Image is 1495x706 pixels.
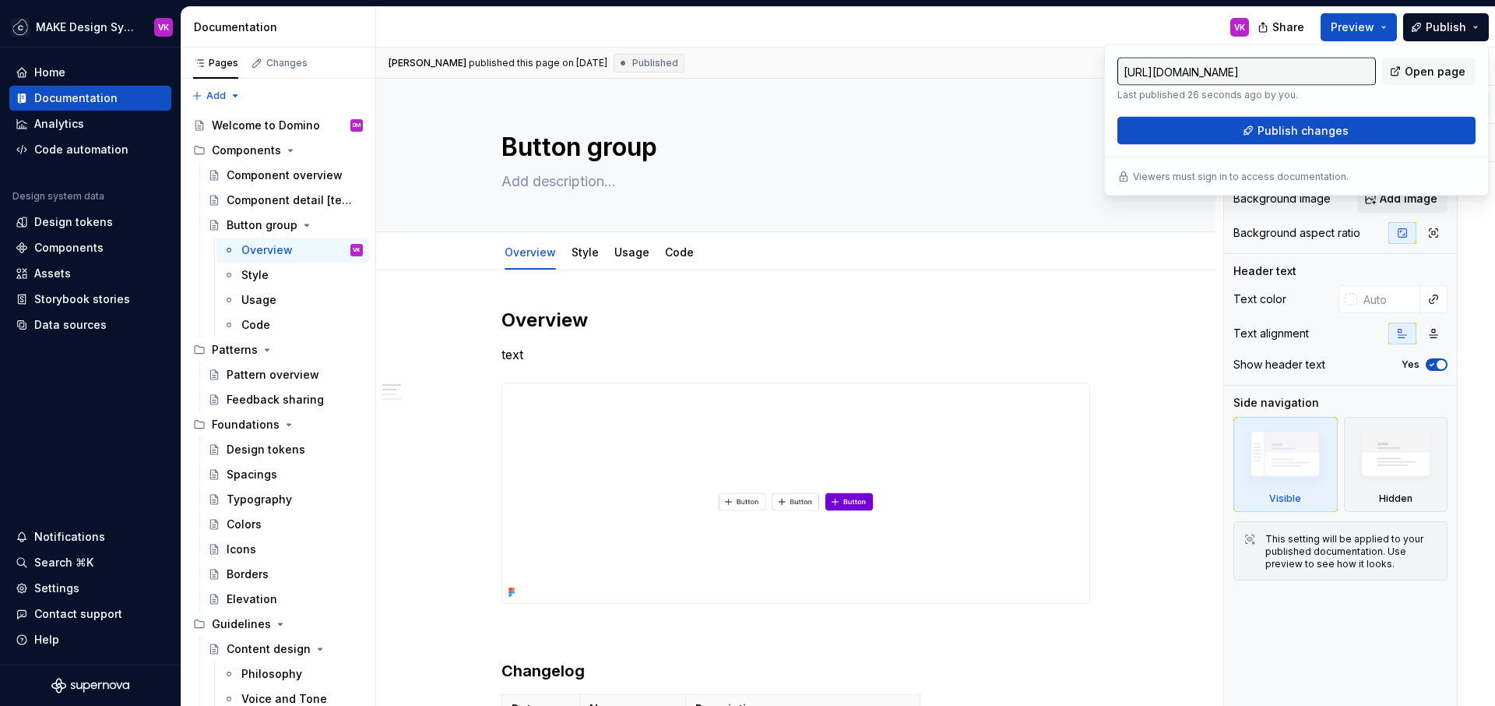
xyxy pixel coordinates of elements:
div: Components [187,138,369,163]
div: Documentation [34,90,118,106]
div: Hidden [1344,417,1448,512]
p: text [501,345,1090,364]
div: Changes [266,57,308,69]
span: Published [632,57,678,69]
a: Colors [202,512,369,537]
a: Spacings [202,462,369,487]
div: Settings [34,581,79,596]
a: Pattern overview [202,362,369,387]
a: Components [9,235,171,260]
div: Borders [227,567,269,582]
div: Text color [1233,291,1286,307]
div: Foundations [187,412,369,437]
div: VK [1234,21,1245,34]
img: f5634f2a-3c0d-4c0b-9dc3-3862a3e014c7.png [11,18,30,37]
div: Usage [241,292,276,308]
a: OverviewVK [216,238,369,263]
button: Add [187,85,245,107]
span: Publish changes [1258,123,1349,139]
a: Button group [202,213,369,238]
div: Philosophy [241,666,302,682]
button: Preview [1321,13,1397,41]
div: Contact support [34,606,122,622]
a: Data sources [9,312,171,337]
div: Storybook stories [34,291,130,307]
div: Visible [1233,417,1338,512]
div: Header text [1233,263,1296,279]
button: Publish [1403,13,1489,41]
a: Settings [9,576,171,601]
a: Home [9,60,171,85]
a: Content design [202,637,369,662]
a: Component detail [template] [202,188,369,213]
div: Patterns [212,342,258,358]
a: Component overview [202,163,369,188]
div: Elevation [227,591,277,607]
div: Design system data [12,190,104,203]
a: Usage [614,245,649,259]
div: Hidden [1379,492,1412,505]
div: VK [158,21,169,34]
div: Overview [498,235,562,268]
div: Visible [1269,492,1301,505]
div: Foundations [212,417,280,432]
a: Storybook stories [9,287,171,312]
span: Preview [1331,19,1374,35]
button: Publish changes [1117,117,1476,145]
div: Feedback sharing [227,392,324,408]
div: Analytics [34,116,84,132]
button: Add image [1357,185,1448,213]
div: Spacings [227,467,277,482]
button: Notifications [9,524,171,549]
h2: Overview [501,308,1090,333]
button: Share [1250,13,1314,41]
div: Documentation [194,19,369,35]
div: Show header text [1233,357,1325,372]
div: Data sources [34,317,107,333]
div: Icons [227,542,256,557]
a: Code [216,312,369,337]
div: Pages [193,57,238,69]
div: Notifications [34,529,105,545]
div: Home [34,65,65,80]
p: Viewers must sign in to access documentation. [1133,171,1349,183]
div: Design tokens [227,442,305,457]
a: Code automation [9,137,171,162]
a: Typography [202,487,369,512]
label: Yes [1402,358,1419,371]
img: 7412b240-bae9-46af-8b2e-a54805649349.png [502,383,1089,603]
a: Open page [1382,58,1476,86]
a: Code [665,245,694,259]
span: Publish [1426,19,1466,35]
a: Icons [202,537,369,562]
a: Style [572,245,599,259]
button: Help [9,627,171,652]
button: MAKE Design SystemVK [3,10,178,44]
h3: Changelog [501,660,1090,682]
a: Overview [505,245,556,259]
a: Design tokens [9,210,171,235]
div: Overview [241,242,293,258]
div: Typography [227,492,292,507]
div: Patterns [187,337,369,362]
a: Borders [202,562,369,587]
div: Help [34,632,59,648]
div: Code automation [34,142,128,157]
span: Add image [1380,191,1437,207]
div: Search ⌘K [34,555,93,570]
a: Analytics [9,111,171,136]
a: Welcome to DominoDM [187,113,369,138]
p: Last published 26 seconds ago by you. [1117,89,1376,101]
svg: Supernova Logo [51,678,129,694]
div: Background image [1233,191,1331,207]
div: VK [353,242,361,258]
button: Search ⌘K [9,550,171,575]
div: Component detail [template] [227,192,355,208]
a: Assets [9,261,171,286]
a: Documentation [9,86,171,111]
div: Side navigation [1233,395,1319,411]
a: Design tokens [202,437,369,462]
span: Open page [1405,64,1465,79]
div: Welcome to Domino [212,118,320,133]
a: Style [216,263,369,288]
